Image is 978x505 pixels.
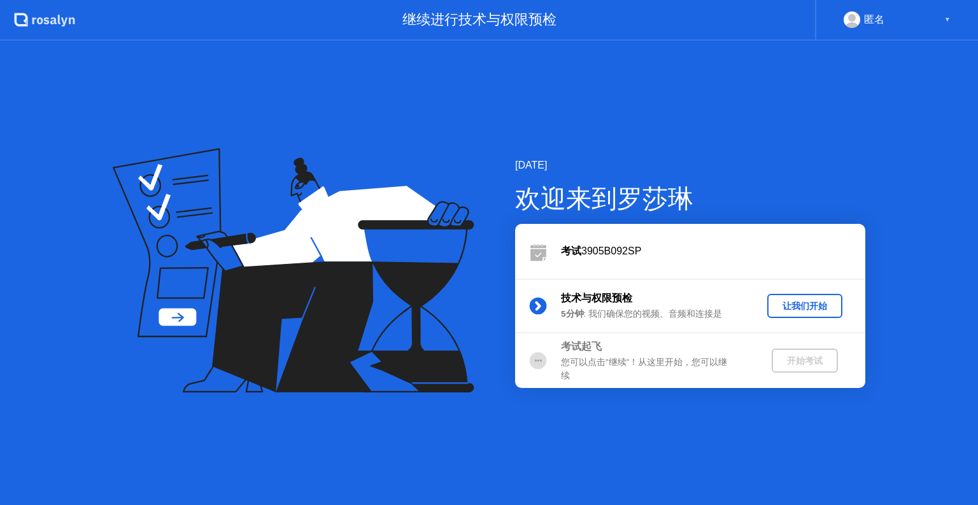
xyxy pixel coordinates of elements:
[561,308,744,321] div: : 我们确保您的视频、音频和连接是
[772,300,837,312] div: 让我们开始
[561,341,602,352] b: 考试起飞
[561,293,632,303] b: 技术与权限预检
[944,11,951,28] div: ▼
[561,244,865,259] div: 3905B092SP
[561,246,581,256] b: 考试
[772,349,838,373] button: 开始考试
[515,179,865,218] div: 欢迎来到罗莎琳
[777,355,833,367] div: 开始考试
[767,294,842,318] button: 让我们开始
[561,356,744,382] div: 您可以点击”继续”！从这里开始，您可以继续
[515,158,865,173] div: [DATE]
[864,11,884,28] div: 匿名
[561,309,584,319] b: 5分钟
